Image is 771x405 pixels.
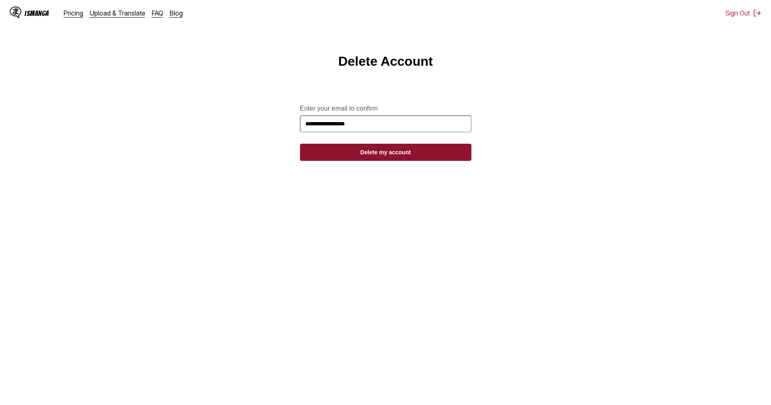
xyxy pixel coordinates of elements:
[300,144,471,161] button: Delete my account
[64,9,83,17] a: Pricing
[300,105,471,112] label: Enter your email to confirm
[152,9,163,17] a: FAQ
[338,54,433,69] h1: Delete Account
[725,9,761,17] button: Sign Out
[170,9,183,17] a: Blog
[90,9,145,17] a: Upload & Translate
[24,9,49,17] div: IsManga
[10,7,21,18] img: IsManga Logo
[753,9,761,17] img: Sign out
[10,7,64,20] a: IsManga LogoIsManga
